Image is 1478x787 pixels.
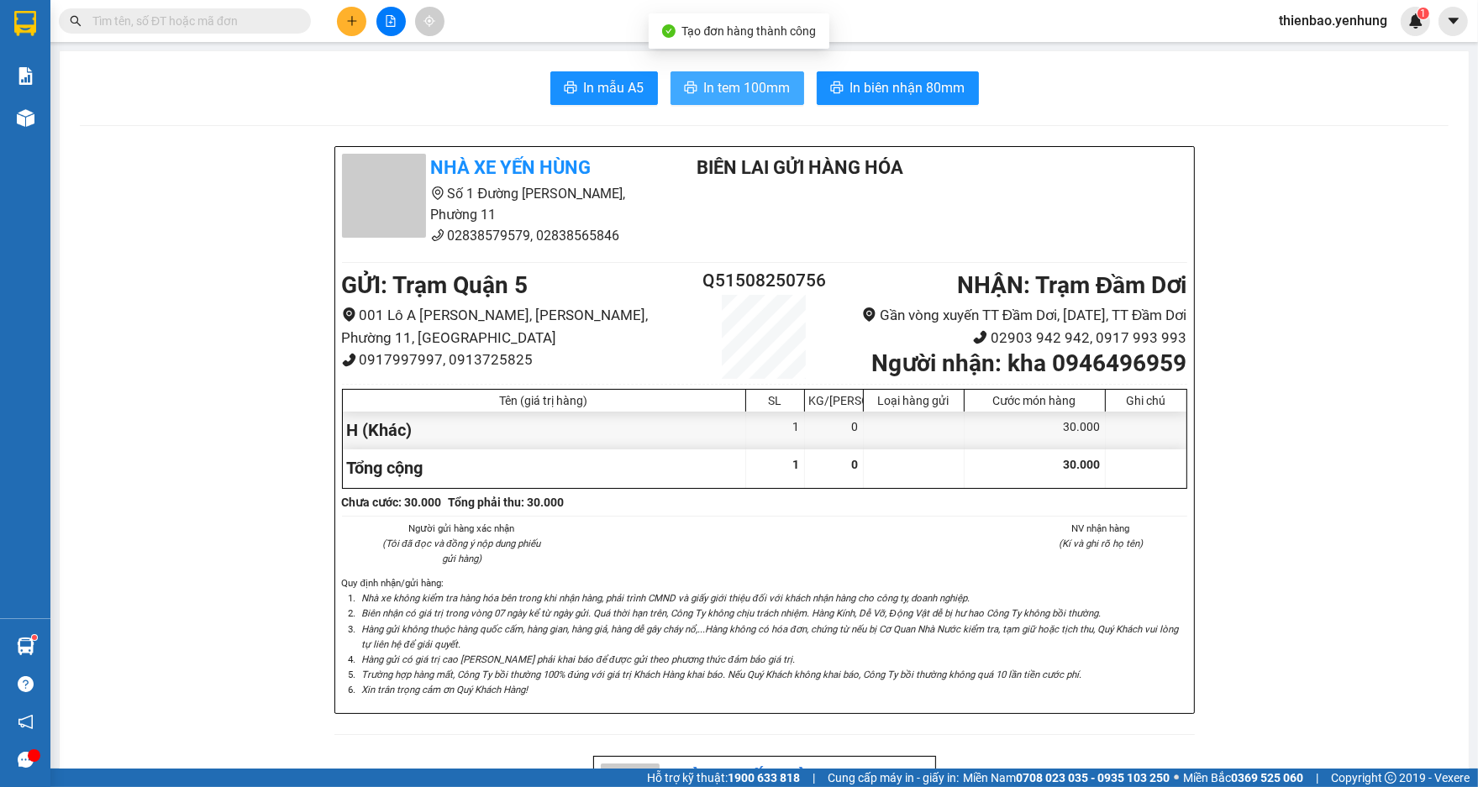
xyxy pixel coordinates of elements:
[809,394,859,407] div: KG/[PERSON_NAME]
[1418,8,1429,19] sup: 1
[431,228,444,242] span: phone
[362,592,970,604] i: Nhà xe không kiểm tra hàng hóa bên trong khi nhận hàng, phải trình CMND và giấy giới thiệu đối vớ...
[18,676,34,692] span: question-circle
[342,304,694,349] li: 001 Lô A [PERSON_NAME], [PERSON_NAME], Phường 11, [GEOGRAPHIC_DATA]
[362,684,529,695] i: Xin trân trọng cảm ơn Quý Khách Hàng!
[449,496,565,509] b: Tổng phải thu: 30.000
[834,304,1186,327] li: Gần vòng xuyến TT Đầm Dơi, [DATE], TT Đầm Dơi
[342,575,1187,697] div: Quy định nhận/gửi hàng :
[647,769,800,787] span: Hỗ trợ kỹ thuật:
[17,637,34,655] img: warehouse-icon
[1064,458,1101,471] span: 30.000
[750,394,800,407] div: SL
[347,394,741,407] div: Tên (giá trị hàng)
[385,15,397,27] span: file-add
[1016,771,1170,784] strong: 0708 023 035 - 0935 103 250
[834,327,1186,349] li: 02903 942 942, 0917 993 993
[415,7,444,36] button: aim
[17,109,34,127] img: warehouse-icon
[830,81,844,97] span: printer
[32,635,37,640] sup: 1
[1316,769,1318,787] span: |
[965,412,1106,449] div: 30.000
[362,669,1081,680] i: Trường hợp hàng mất, Công Ty bồi thường 100% đúng với giá trị Khách Hàng khai báo. Nếu Quý Khách ...
[584,77,644,98] span: In mẫu A5
[431,157,592,178] b: Nhà xe Yến Hùng
[871,349,1186,377] b: Người nhận : kha 0946496959
[697,157,903,178] b: BIÊN LAI GỬI HÀNG HÓA
[671,71,804,105] button: printerIn tem 100mm
[564,81,577,97] span: printer
[850,77,965,98] span: In biên nhận 80mm
[342,307,356,322] span: environment
[817,71,979,105] button: printerIn biên nhận 80mm
[70,15,82,27] span: search
[1439,7,1468,36] button: caret-down
[17,67,34,85] img: solution-icon
[1446,13,1461,29] span: caret-down
[1014,521,1187,536] li: NV nhận hàng
[828,769,959,787] span: Cung cấp máy in - giấy in:
[1265,10,1401,31] span: thienbao.yenhung
[1231,771,1303,784] strong: 0369 525 060
[728,771,800,784] strong: 1900 633 818
[868,394,960,407] div: Loại hàng gửi
[682,24,817,38] span: Tạo đơn hàng thành công
[362,623,1178,650] i: Hàng gửi không thuộc hàng quốc cấm, hàng gian, hàng giả, hàng dễ gây cháy nổ,...Hàng không có hóa...
[376,7,406,36] button: file-add
[963,769,1170,787] span: Miền Nam
[969,394,1101,407] div: Cước món hàng
[342,349,694,371] li: 0917997997, 0913725825
[342,353,356,367] span: phone
[382,538,540,564] i: (Tôi đã đọc và đồng ý nộp dung phiếu gửi hàng)
[362,653,795,665] i: Hàng gửi có giá trị cao [PERSON_NAME] phải khai báo để được gửi theo phương thức đảm bảo giá trị.
[662,24,676,38] span: check-circle
[813,769,815,787] span: |
[92,12,291,30] input: Tìm tên, số ĐT hoặc mã đơn
[346,15,358,27] span: plus
[1183,769,1303,787] span: Miền Bắc
[862,307,876,322] span: environment
[746,412,805,449] div: 1
[342,183,655,225] li: Số 1 Đường [PERSON_NAME], Phường 11
[1174,774,1179,781] span: ⚪️
[793,458,800,471] span: 1
[342,496,442,509] b: Chưa cước : 30.000
[342,225,655,246] li: 02838579579, 02838565846
[1110,394,1182,407] div: Ghi chú
[684,81,697,97] span: printer
[14,11,36,36] img: logo-vxr
[343,412,746,449] div: H (Khác)
[1420,8,1426,19] span: 1
[18,714,34,730] span: notification
[1385,772,1396,784] span: copyright
[694,267,835,295] h2: Q51508250756
[1059,538,1143,549] i: (Kí và ghi rõ họ tên)
[362,607,1101,619] i: Biên nhận có giá trị trong vòng 07 ngày kể từ ngày gửi. Quá thời hạn trên, Công Ty không chịu trá...
[18,752,34,768] span: message
[347,458,423,478] span: Tổng cộng
[957,271,1186,299] b: NHẬN : Trạm Đầm Dơi
[431,186,444,200] span: environment
[973,330,987,344] span: phone
[704,77,791,98] span: In tem 100mm
[1408,13,1423,29] img: icon-new-feature
[550,71,658,105] button: printerIn mẫu A5
[423,15,435,27] span: aim
[376,521,549,536] li: Người gửi hàng xác nhận
[852,458,859,471] span: 0
[805,412,864,449] div: 0
[337,7,366,36] button: plus
[342,271,529,299] b: GỬI : Trạm Quận 5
